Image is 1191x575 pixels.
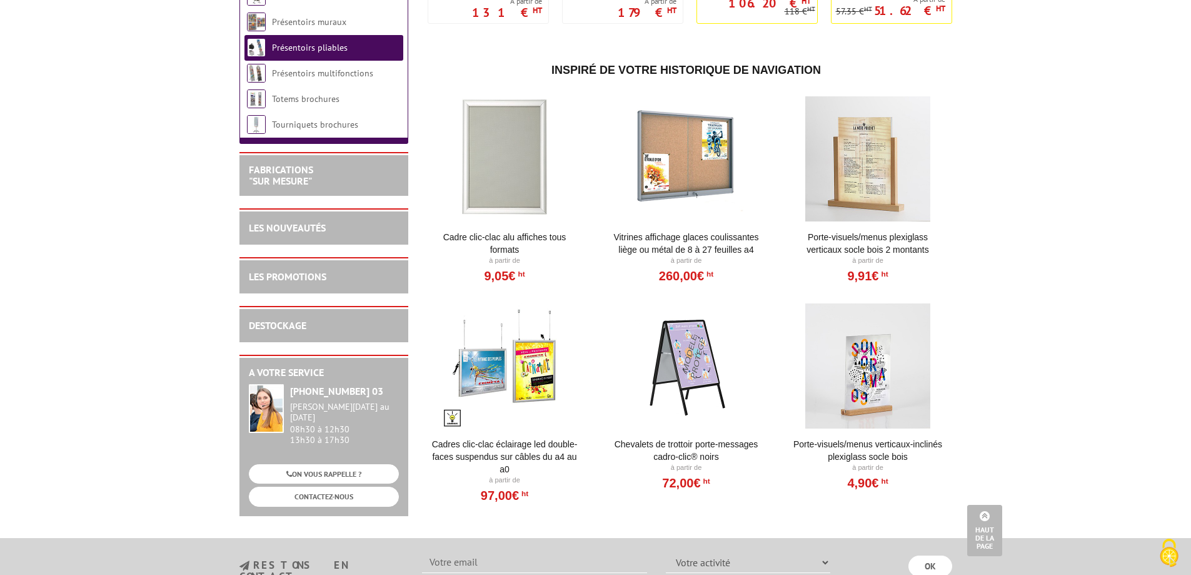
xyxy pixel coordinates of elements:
a: LES PROMOTIONS [249,270,326,283]
a: 260,00€HT [659,272,713,280]
span: Inspiré de votre historique de navigation [551,64,821,76]
img: newsletter.jpg [239,561,249,571]
p: 57.35 € [836,7,872,16]
a: Vitrines affichage glaces coulissantes liège ou métal de 8 à 27 feuilles A4 [609,231,763,256]
sup: HT [701,477,710,486]
h2: A votre service [249,367,399,379]
a: 9,91€HT [847,272,888,280]
a: CONTACTEZ-NOUS [249,487,399,506]
sup: HT [519,489,528,498]
sup: HT [878,477,888,486]
a: ON VOUS RAPPELLE ? [249,464,399,484]
a: Tourniquets brochures [272,119,358,130]
p: À partir de [791,256,945,266]
img: widget-service.jpg [249,384,284,433]
a: Totems brochures [272,93,339,104]
p: 131 € [472,9,542,16]
img: Présentoirs pliables [247,38,266,57]
a: 97,00€HT [481,492,528,499]
p: À partir de [428,256,582,266]
sup: HT [515,270,525,278]
div: [PERSON_NAME][DATE] au [DATE] [290,402,399,423]
div: 08h30 à 12h30 13h30 à 17h30 [290,402,399,445]
p: 179 € [618,9,676,16]
p: À partir de [609,463,763,473]
p: 51.62 € [874,7,945,14]
a: Présentoirs muraux [272,16,346,28]
sup: HT [936,3,945,14]
input: Votre email [422,552,647,573]
a: Haut de la page [967,505,1002,556]
button: Cookies (fenêtre modale) [1147,532,1191,575]
strong: [PHONE_NUMBER] 03 [290,385,383,397]
a: Présentoirs multifonctions [272,68,373,79]
img: Cookies (fenêtre modale) [1153,537,1185,569]
a: Chevalets de trottoir porte-messages Cadro-Clic® Noirs [609,438,763,463]
sup: HT [878,270,888,278]
a: Cadres clic-clac éclairage LED double-faces suspendus sur câbles du A4 au A0 [428,438,582,476]
img: Totems brochures [247,89,266,108]
a: Porte-Visuels/Menus Plexiglass Verticaux Socle Bois 2 Montants [791,231,945,256]
p: 118 € [785,7,815,16]
a: LES NOUVEAUTÉS [249,221,326,234]
a: FABRICATIONS"Sur Mesure" [249,163,313,187]
p: À partir de [609,256,763,266]
sup: HT [533,5,542,16]
a: Présentoirs pliables [272,42,348,53]
img: Présentoirs multifonctions [247,64,266,83]
sup: HT [864,4,872,13]
a: Cadre Clic-Clac Alu affiches tous formats [428,231,582,256]
sup: HT [667,5,676,16]
sup: HT [807,4,815,13]
a: 9,05€HT [484,272,525,280]
a: DESTOCKAGE [249,319,306,332]
a: 72,00€HT [662,479,710,487]
p: À partir de [428,476,582,486]
a: 4,90€HT [847,479,888,487]
a: Porte-Visuels/Menus verticaux-inclinés plexiglass socle bois [791,438,945,463]
sup: HT [704,270,713,278]
img: Présentoirs muraux [247,13,266,31]
p: À partir de [791,463,945,473]
img: Tourniquets brochures [247,115,266,134]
